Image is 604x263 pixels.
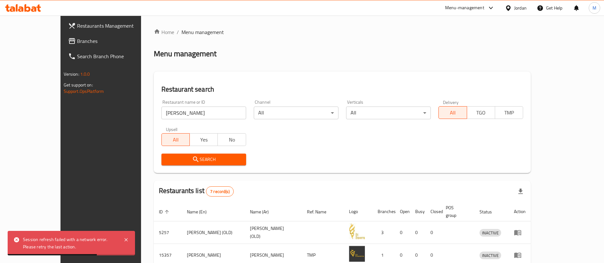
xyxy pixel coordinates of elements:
[395,202,410,221] th: Open
[245,221,302,244] td: [PERSON_NAME] (OLD)
[159,186,234,197] h2: Restaurants list
[154,49,217,59] h2: Menu management
[470,108,493,117] span: TGO
[349,223,365,239] img: Shi Shawerma (OLD)
[154,28,174,36] a: Home
[467,106,495,119] button: TGO
[373,202,395,221] th: Branches
[181,28,224,36] span: Menu management
[480,208,500,216] span: Status
[77,37,156,45] span: Branches
[373,221,395,244] td: 3
[167,156,241,163] span: Search
[513,184,528,199] div: Export file
[220,135,243,144] span: No
[161,133,190,146] button: All
[514,251,526,259] div: Menu
[438,106,467,119] button: All
[77,52,156,60] span: Search Branch Phone
[182,221,245,244] td: [PERSON_NAME] (OLD)
[498,108,521,117] span: TMP
[64,81,93,89] span: Get support on:
[514,229,526,236] div: Menu
[177,28,179,36] li: /
[480,229,501,237] span: INACTIVE
[349,246,365,262] img: Shi Shawerma
[425,202,441,221] th: Closed
[593,4,596,11] span: M
[344,202,373,221] th: Logo
[307,208,335,216] span: Ref. Name
[164,135,187,144] span: All
[217,133,246,146] button: No
[80,70,90,78] span: 1.0.0
[480,252,501,259] span: INACTIVE
[187,208,215,216] span: Name (En)
[254,107,338,119] div: All
[446,204,467,219] span: POS group
[346,107,431,119] div: All
[154,221,182,244] td: 5257
[509,202,531,221] th: Action
[443,100,459,104] label: Delivery
[189,133,218,146] button: Yes
[64,87,104,95] a: Support.OpsPlatform
[161,154,246,165] button: Search
[77,22,156,30] span: Restaurants Management
[395,221,410,244] td: 0
[63,49,161,64] a: Search Branch Phone
[410,202,425,221] th: Busy
[410,221,425,244] td: 0
[63,18,161,33] a: Restaurants Management
[159,208,171,216] span: ID
[23,236,117,250] div: Session refresh failed with a network error. Please retry the last action.
[161,107,246,119] input: Search for restaurant name or ID..
[441,108,464,117] span: All
[445,4,484,12] div: Menu-management
[250,208,277,216] span: Name (Ar)
[495,106,523,119] button: TMP
[64,70,79,78] span: Version:
[154,28,531,36] nav: breadcrumb
[192,135,215,144] span: Yes
[63,33,161,49] a: Branches
[514,4,527,11] div: Jordan
[161,85,523,94] h2: Restaurant search
[166,127,178,131] label: Upsell
[425,221,441,244] td: 0
[206,189,233,195] span: 7 record(s)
